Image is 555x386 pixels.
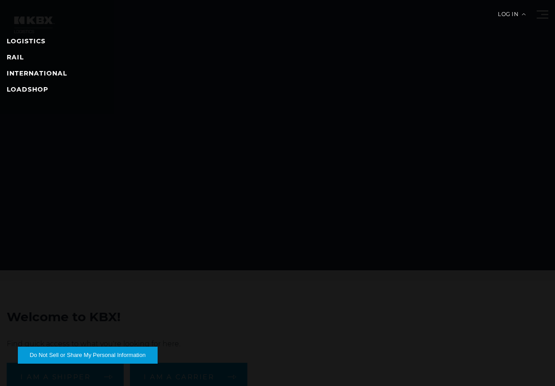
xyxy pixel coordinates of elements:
button: Do Not Sell or Share My Personal Information [18,347,158,364]
a: INTERNATIONAL [7,69,67,77]
a: LOGISTICS [7,37,46,45]
div: Log in [498,12,526,24]
img: arrow [522,13,526,15]
a: RAIL [7,53,24,61]
a: LOADSHOP [7,85,48,93]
